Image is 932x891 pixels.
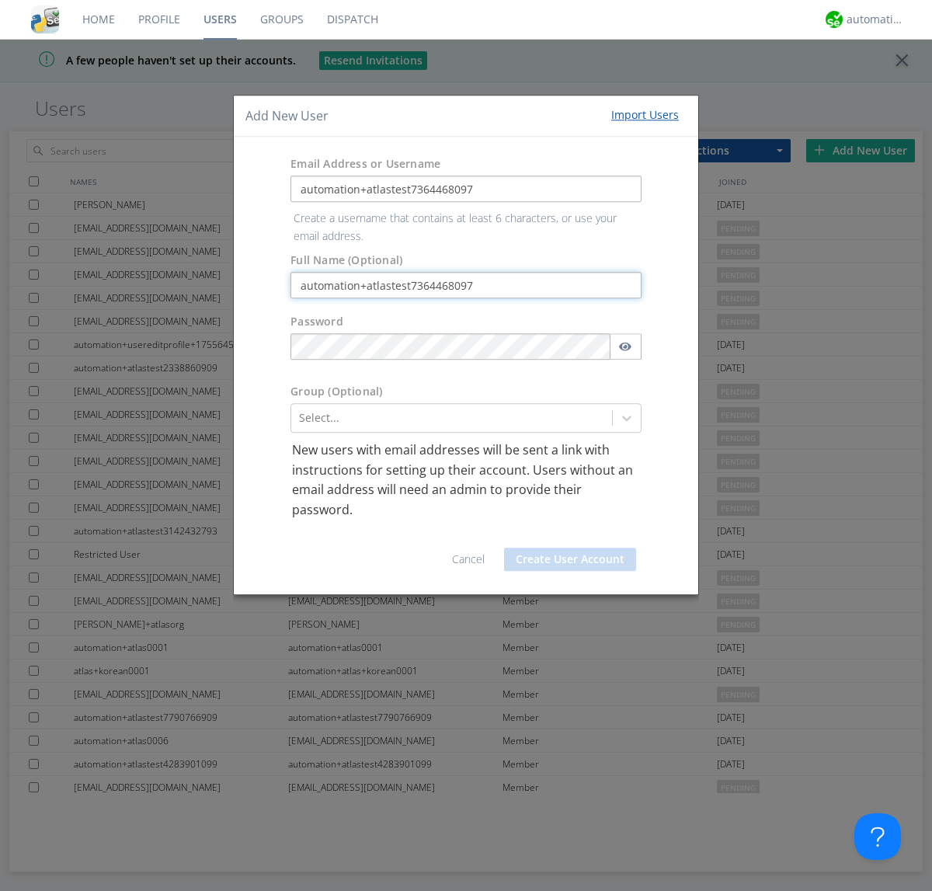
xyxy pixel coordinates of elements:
img: cddb5a64eb264b2086981ab96f4c1ba7 [31,5,59,33]
div: automation+atlas [847,12,905,27]
label: Group (Optional) [290,384,382,399]
label: Email Address or Username [290,157,440,172]
a: Cancel [452,552,485,566]
label: Full Name (Optional) [290,252,402,268]
div: Import Users [611,107,679,123]
h4: Add New User [245,107,329,125]
p: New users with email addresses will be sent a link with instructions for setting up their account... [292,440,640,520]
label: Password [290,314,343,329]
img: d2d01cd9b4174d08988066c6d424eccd [826,11,843,28]
p: Create a username that contains at least 6 characters, or use your email address. [282,211,649,245]
button: Create User Account [504,548,636,571]
input: Julie Appleseed [290,272,642,298]
input: e.g. email@address.com, Housekeeping1 [290,176,642,203]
